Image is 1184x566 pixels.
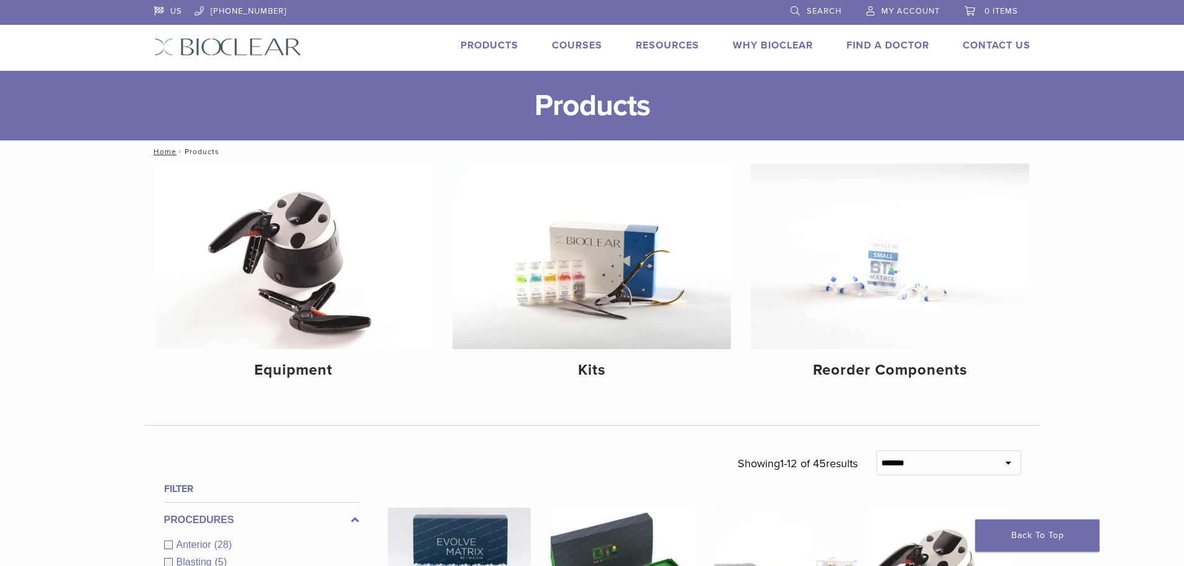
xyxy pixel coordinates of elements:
[751,163,1029,390] a: Reorder Components
[780,457,826,470] span: 1-12 of 45
[552,39,602,52] a: Courses
[881,6,940,16] span: My Account
[177,148,185,155] span: /
[761,359,1019,381] h4: Reorder Components
[975,519,1099,552] a: Back To Top
[461,39,518,52] a: Products
[164,482,359,496] h4: Filter
[155,163,433,390] a: Equipment
[807,6,842,16] span: Search
[984,6,1018,16] span: 0 items
[847,39,929,52] a: Find A Doctor
[452,163,731,390] a: Kits
[636,39,699,52] a: Resources
[462,359,721,381] h4: Kits
[177,539,214,550] span: Anterior
[963,39,1030,52] a: Contact Us
[214,539,232,550] span: (28)
[751,163,1029,349] img: Reorder Components
[145,140,1040,163] nav: Products
[150,147,177,156] a: Home
[733,39,813,52] a: Why Bioclear
[165,359,423,381] h4: Equipment
[154,38,301,56] img: Bioclear
[155,163,433,349] img: Equipment
[738,450,858,477] p: Showing results
[164,513,359,527] label: Procedures
[452,163,731,349] img: Kits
